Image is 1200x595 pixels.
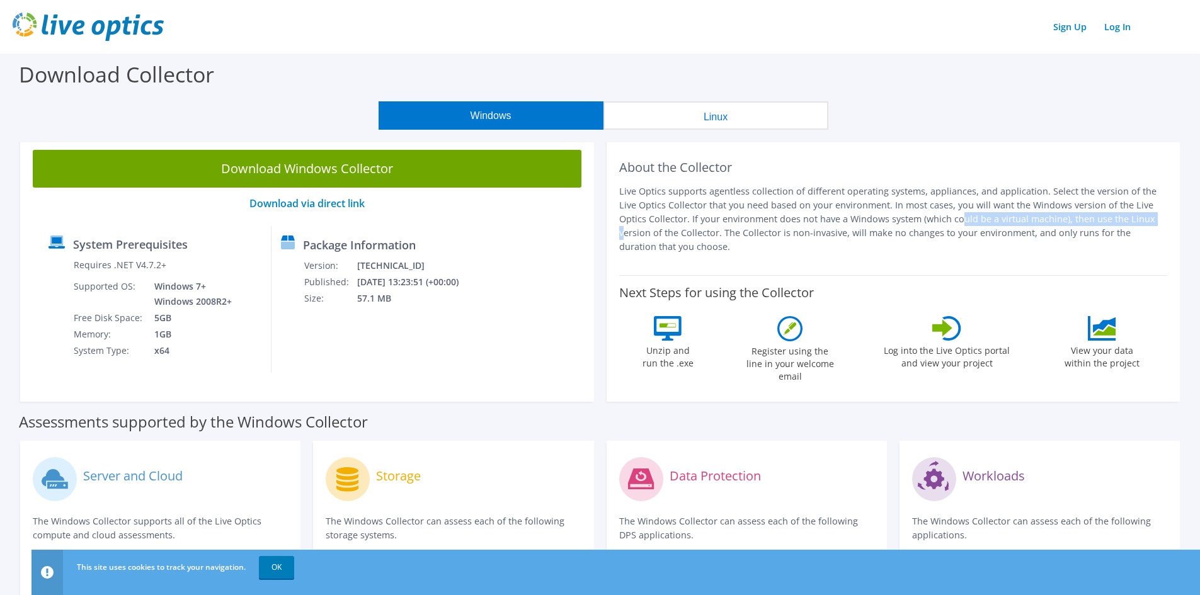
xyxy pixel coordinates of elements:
[1098,18,1137,36] a: Log In
[1047,18,1093,36] a: Sign Up
[619,160,1168,175] h2: About the Collector
[83,470,183,482] label: Server and Cloud
[145,343,234,359] td: x64
[619,285,814,300] label: Next Steps for using the Collector
[33,514,288,542] p: The Windows Collector supports all of the Live Optics compute and cloud assessments.
[357,258,475,274] td: [TECHNICAL_ID]
[326,514,581,542] p: The Windows Collector can assess each of the following storage systems.
[304,258,357,274] td: Version:
[73,278,145,310] td: Supported OS:
[74,259,166,271] label: Requires .NET V4.7.2+
[19,416,368,428] label: Assessments supported by the Windows Collector
[304,290,357,307] td: Size:
[912,514,1167,542] p: The Windows Collector can assess each of the following applications.
[259,556,294,579] a: OK
[145,310,234,326] td: 5GB
[1056,341,1147,370] label: View your data within the project
[304,274,357,290] td: Published:
[73,343,145,359] td: System Type:
[145,326,234,343] td: 1GB
[13,13,164,41] img: live_optics_svg.svg
[639,341,697,370] label: Unzip and run the .exe
[249,196,365,210] a: Download via direct link
[73,310,145,326] td: Free Disk Space:
[357,290,475,307] td: 57.1 MB
[33,150,581,188] a: Download Windows Collector
[376,470,421,482] label: Storage
[73,326,145,343] td: Memory:
[379,101,603,130] button: Windows
[77,562,246,572] span: This site uses cookies to track your navigation.
[743,341,837,383] label: Register using the line in your welcome email
[357,274,475,290] td: [DATE] 13:23:51 (+00:00)
[303,239,416,251] label: Package Information
[883,341,1010,370] label: Log into the Live Optics portal and view your project
[619,184,1168,254] p: Live Optics supports agentless collection of different operating systems, appliances, and applica...
[19,60,214,89] label: Download Collector
[619,514,874,542] p: The Windows Collector can assess each of the following DPS applications.
[963,470,1025,482] label: Workloads
[145,278,234,310] td: Windows 7+ Windows 2008R2+
[603,101,828,130] button: Linux
[670,470,761,482] label: Data Protection
[73,238,188,251] label: System Prerequisites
